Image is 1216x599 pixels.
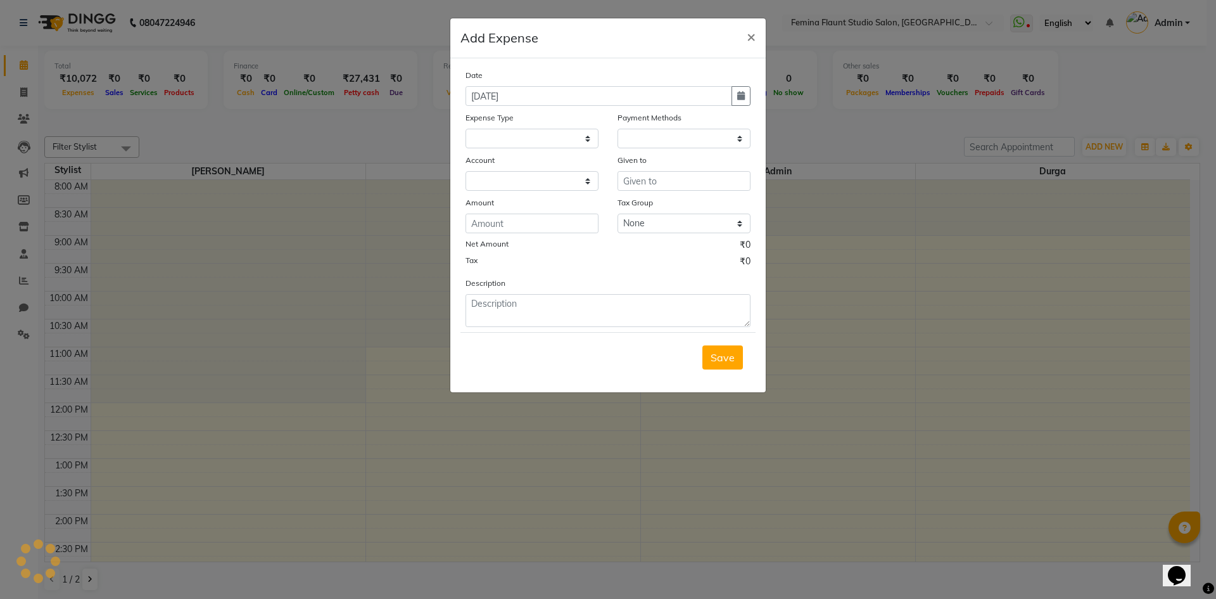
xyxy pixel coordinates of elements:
[465,238,509,250] label: Net Amount
[747,27,756,46] span: ×
[465,214,598,233] input: Amount
[465,197,494,209] label: Amount
[740,238,750,255] span: ₹0
[465,70,483,81] label: Date
[465,155,495,166] label: Account
[737,18,766,54] button: Close
[617,155,647,166] label: Given to
[465,112,514,124] label: Expense Type
[1163,548,1203,586] iframe: chat widget
[617,197,653,209] label: Tax Group
[711,351,735,364] span: Save
[617,171,750,191] input: Given to
[740,255,750,271] span: ₹0
[617,112,681,124] label: Payment Methods
[465,278,505,289] label: Description
[460,29,538,48] h5: Add Expense
[702,345,743,370] button: Save
[465,255,478,266] label: Tax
